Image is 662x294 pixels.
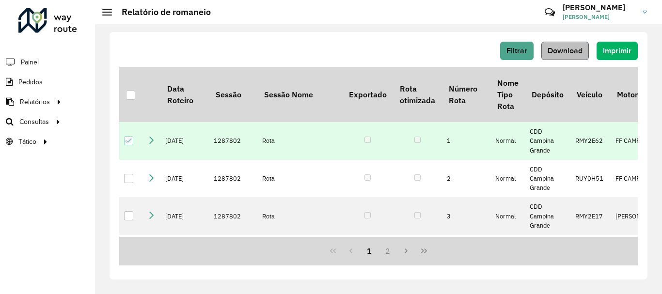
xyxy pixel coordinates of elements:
[160,235,209,273] td: [DATE]
[112,7,211,17] h2: Relatório de romaneio
[570,235,611,273] td: FCF8100
[539,2,560,23] a: Contato Rápido
[160,122,209,160] td: [DATE]
[393,67,441,122] th: Rota otimizada
[360,242,378,260] button: 1
[442,122,490,160] td: 1
[525,160,570,198] td: CDD Campina Grande
[209,160,257,198] td: 1287802
[500,42,534,60] button: Filtrar
[603,46,631,55] span: Imprimir
[570,122,611,160] td: RMY2E62
[397,242,415,260] button: Next Page
[570,160,611,198] td: RUY0H51
[570,197,611,235] td: RMY2E17
[442,197,490,235] td: 3
[525,122,570,160] td: CDD Campina Grande
[442,160,490,198] td: 2
[160,160,209,198] td: [DATE]
[490,122,525,160] td: Normal
[18,77,43,87] span: Pedidos
[570,67,611,122] th: Veículo
[415,242,433,260] button: Last Page
[442,235,490,273] td: 4
[18,137,36,147] span: Tático
[209,67,257,122] th: Sessão
[19,117,49,127] span: Consultas
[378,242,397,260] button: 2
[563,3,635,12] h3: [PERSON_NAME]
[209,122,257,160] td: 1287802
[490,67,525,122] th: Nome Tipo Rota
[160,197,209,235] td: [DATE]
[525,197,570,235] td: CDD Campina Grande
[490,160,525,198] td: Normal
[257,235,342,273] td: Rota
[257,122,342,160] td: Rota
[506,46,527,55] span: Filtrar
[548,46,583,55] span: Download
[597,42,638,60] button: Imprimir
[257,67,342,122] th: Sessão Nome
[257,197,342,235] td: Rota
[525,235,570,273] td: CDD Campina Grande
[209,197,257,235] td: 1287802
[442,67,490,122] th: Número Rota
[541,42,589,60] button: Download
[525,67,570,122] th: Depósito
[342,67,393,122] th: Exportado
[21,57,39,67] span: Painel
[257,160,342,198] td: Rota
[563,13,635,21] span: [PERSON_NAME]
[20,97,50,107] span: Relatórios
[209,235,257,273] td: 1287802
[160,67,209,122] th: Data Roteiro
[490,197,525,235] td: Normal
[490,235,525,273] td: Normal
